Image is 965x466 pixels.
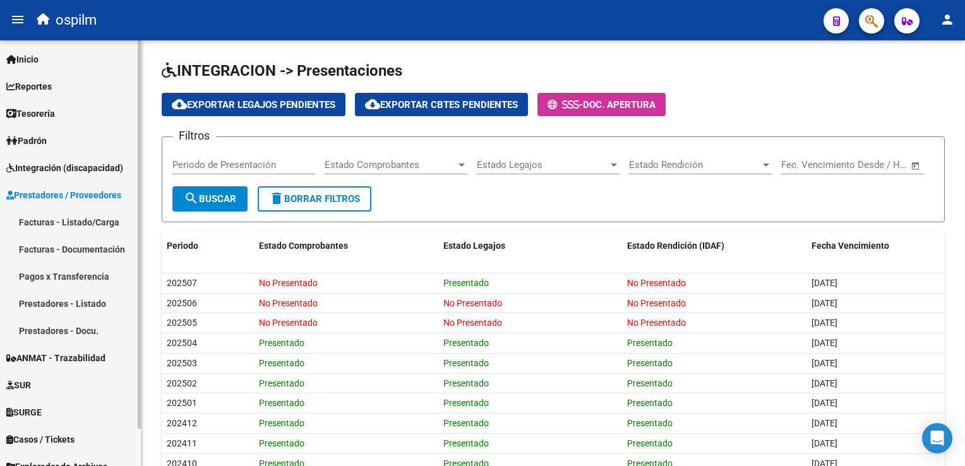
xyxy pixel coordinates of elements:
[259,398,304,408] span: Presentado
[167,398,197,408] span: 202501
[6,378,31,392] span: SUR
[443,298,502,308] span: No Presentado
[627,241,724,251] span: Estado Rendición (IDAF)
[259,318,318,328] span: No Presentado
[844,159,905,170] input: Fecha fin
[812,241,889,251] span: Fecha Vencimiento
[443,318,502,328] span: No Presentado
[162,62,402,80] span: INTEGRACION -> Presentaciones
[172,97,187,112] mat-icon: cloud_download
[812,358,837,368] span: [DATE]
[443,241,505,251] span: Estado Legajos
[259,338,304,348] span: Presentado
[172,127,216,145] h3: Filtros
[443,438,489,448] span: Presentado
[6,52,39,66] span: Inicio
[548,99,583,111] span: -
[909,158,923,173] button: Open calendar
[443,418,489,428] span: Presentado
[167,378,197,388] span: 202502
[627,378,673,388] span: Presentado
[269,191,284,206] mat-icon: delete
[259,298,318,308] span: No Presentado
[812,378,837,388] span: [DATE]
[259,438,304,448] span: Presentado
[812,398,837,408] span: [DATE]
[167,358,197,368] span: 202503
[443,398,489,408] span: Presentado
[259,241,348,251] span: Estado Comprobantes
[172,99,335,111] span: Exportar Legajos Pendientes
[365,99,518,111] span: Exportar Cbtes Pendientes
[167,298,197,308] span: 202506
[56,6,97,34] span: ospilm
[629,159,760,170] span: Estado Rendición
[258,186,371,212] button: Borrar Filtros
[922,423,952,453] div: Open Intercom Messenger
[254,232,438,260] datatable-header-cell: Estado Comprobantes
[162,93,345,116] button: Exportar Legajos Pendientes
[622,232,806,260] datatable-header-cell: Estado Rendición (IDAF)
[6,351,105,365] span: ANMAT - Trazabilidad
[325,159,456,170] span: Estado Comprobantes
[167,338,197,348] span: 202504
[184,193,236,205] span: Buscar
[812,418,837,428] span: [DATE]
[443,278,489,288] span: Presentado
[443,358,489,368] span: Presentado
[167,318,197,328] span: 202505
[627,358,673,368] span: Presentado
[365,97,380,112] mat-icon: cloud_download
[781,159,832,170] input: Fecha inicio
[627,278,686,288] span: No Presentado
[167,278,197,288] span: 202507
[438,232,623,260] datatable-header-cell: Estado Legajos
[812,338,837,348] span: [DATE]
[259,418,304,428] span: Presentado
[443,378,489,388] span: Presentado
[355,93,528,116] button: Exportar Cbtes Pendientes
[6,134,47,148] span: Padrón
[940,12,955,27] mat-icon: person
[806,232,945,260] datatable-header-cell: Fecha Vencimiento
[6,107,55,121] span: Tesorería
[812,438,837,448] span: [DATE]
[812,278,837,288] span: [DATE]
[6,188,121,202] span: Prestadores / Proveedores
[10,12,25,27] mat-icon: menu
[627,318,686,328] span: No Presentado
[162,232,254,260] datatable-header-cell: Periodo
[259,378,304,388] span: Presentado
[6,80,52,93] span: Reportes
[259,278,318,288] span: No Presentado
[812,318,837,328] span: [DATE]
[259,358,304,368] span: Presentado
[172,186,248,212] button: Buscar
[6,433,75,446] span: Casos / Tickets
[6,161,123,175] span: Integración (discapacidad)
[583,99,656,111] span: Doc. Apertura
[812,298,837,308] span: [DATE]
[627,418,673,428] span: Presentado
[627,438,673,448] span: Presentado
[184,191,199,206] mat-icon: search
[167,241,198,251] span: Periodo
[6,405,42,419] span: SURGE
[627,338,673,348] span: Presentado
[443,338,489,348] span: Presentado
[477,159,608,170] span: Estado Legajos
[167,418,197,428] span: 202412
[269,193,360,205] span: Borrar Filtros
[627,298,686,308] span: No Presentado
[627,398,673,408] span: Presentado
[167,438,197,448] span: 202411
[537,93,666,116] button: -Doc. Apertura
